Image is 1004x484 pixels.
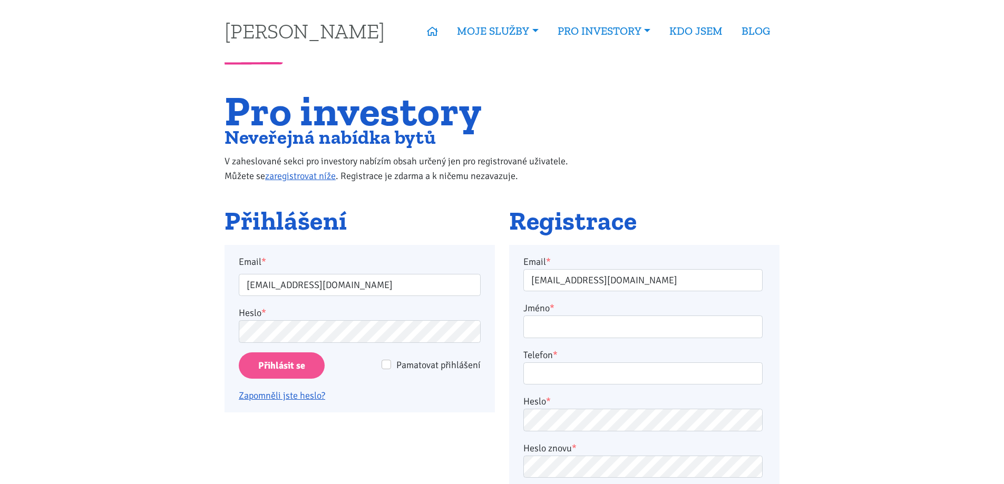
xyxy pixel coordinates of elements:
label: Jméno [523,301,554,315]
abbr: required [546,256,551,268]
a: [PERSON_NAME] [225,21,385,41]
abbr: required [553,349,558,361]
h2: Neveřejná nabídka bytů [225,129,590,146]
label: Email [523,254,551,269]
abbr: required [546,396,551,407]
h1: Pro investory [225,93,590,129]
span: Pamatovat přihlášení [396,359,481,371]
abbr: required [550,302,554,314]
label: Heslo znovu [523,441,577,456]
a: BLOG [732,19,779,43]
p: V zaheslované sekci pro investory nabízím obsah určený jen pro registrované uživatele. Můžete se ... [225,154,590,183]
a: zaregistrovat níže [265,170,336,182]
a: KDO JSEM [660,19,732,43]
label: Heslo [239,305,266,320]
label: Heslo [523,394,551,409]
h2: Registrace [509,207,779,235]
a: Zapomněli jste heslo? [239,390,325,401]
label: Email [232,254,488,269]
a: PRO INVESTORY [548,19,660,43]
abbr: required [572,442,577,454]
input: Přihlásit se [239,352,325,379]
label: Telefon [523,348,558,362]
a: MOJE SLUŽBY [447,19,548,43]
h2: Přihlášení [225,207,495,235]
